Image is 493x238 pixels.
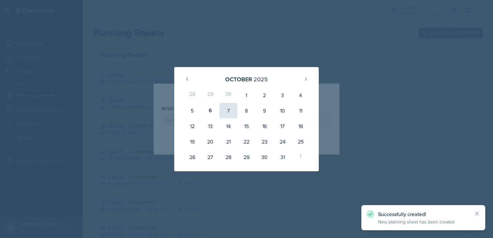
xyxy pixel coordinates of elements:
[256,87,274,103] div: 2
[292,149,310,165] div: 1
[201,103,219,118] div: 6
[256,118,274,134] div: 16
[292,118,310,134] div: 18
[378,211,468,217] p: Successfully created!
[183,87,201,103] div: 28
[201,149,219,165] div: 27
[201,134,219,149] div: 20
[219,87,237,103] div: 30
[219,118,237,134] div: 14
[274,118,292,134] div: 17
[256,149,274,165] div: 30
[256,134,274,149] div: 23
[292,103,310,118] div: 11
[292,87,310,103] div: 4
[274,134,292,149] div: 24
[237,87,256,103] div: 1
[219,103,237,118] div: 7
[201,87,219,103] div: 29
[219,134,237,149] div: 21
[201,118,219,134] div: 13
[237,134,256,149] div: 22
[237,118,256,134] div: 15
[237,103,256,118] div: 8
[183,103,201,118] div: 5
[274,103,292,118] div: 10
[274,149,292,165] div: 31
[256,103,274,118] div: 9
[183,134,201,149] div: 19
[254,75,268,84] div: 2025
[292,134,310,149] div: 25
[274,87,292,103] div: 3
[225,75,252,84] div: October
[237,149,256,165] div: 29
[183,149,201,165] div: 26
[183,118,201,134] div: 12
[219,149,237,165] div: 28
[378,219,468,225] p: New planning sheet has been created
